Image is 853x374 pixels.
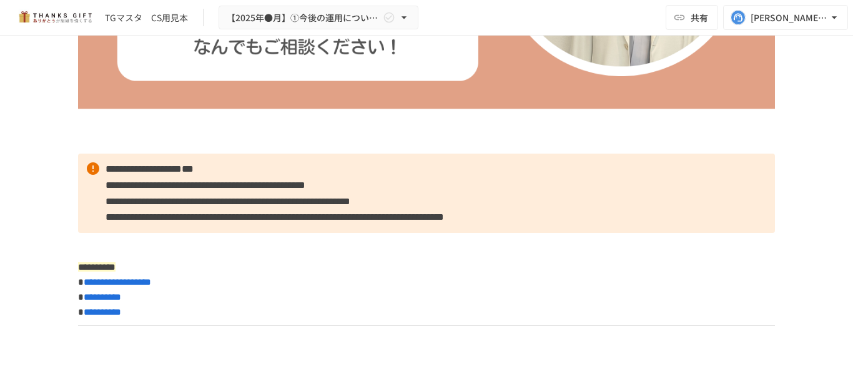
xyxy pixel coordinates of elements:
div: TGマスタ CS用見本 [105,11,188,24]
button: 【2025年●月】①今後の運用についてのご案内/THANKS GIFTキックオフMTG [219,6,418,30]
div: [PERSON_NAME][EMAIL_ADDRESS][DOMAIN_NAME] [751,10,828,26]
span: 【2025年●月】①今後の運用についてのご案内/THANKS GIFTキックオフMTG [227,10,380,26]
img: mMP1OxWUAhQbsRWCurg7vIHe5HqDpP7qZo7fRoNLXQh [15,7,95,27]
button: [PERSON_NAME][EMAIL_ADDRESS][DOMAIN_NAME] [723,5,848,30]
span: 共有 [691,11,708,24]
button: 共有 [666,5,718,30]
